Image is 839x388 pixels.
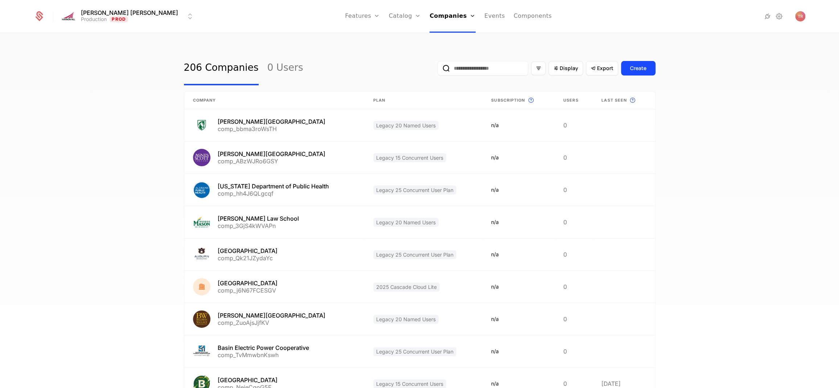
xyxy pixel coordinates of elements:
[763,12,772,21] a: Integrations
[81,10,178,16] span: [PERSON_NAME] [PERSON_NAME]
[184,51,259,85] a: 206 Companies
[555,91,593,109] th: Users
[110,16,128,22] span: Prod
[184,91,365,109] th: Company
[491,97,525,103] span: Subscription
[621,61,655,75] button: Create
[775,12,784,21] a: Settings
[586,61,618,75] button: Export
[601,97,627,103] span: Last seen
[267,51,303,85] a: 0 Users
[630,65,646,72] div: Create
[60,11,77,22] img: Hannon Hill
[560,65,578,72] span: Display
[795,11,805,21] button: Open user button
[62,8,194,24] button: Select environment
[531,61,546,75] button: Filter options
[597,65,613,72] span: Export
[795,11,805,21] img: Tim Reilly
[81,16,107,23] div: Production
[365,91,482,109] th: Plan
[548,61,583,75] button: Display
